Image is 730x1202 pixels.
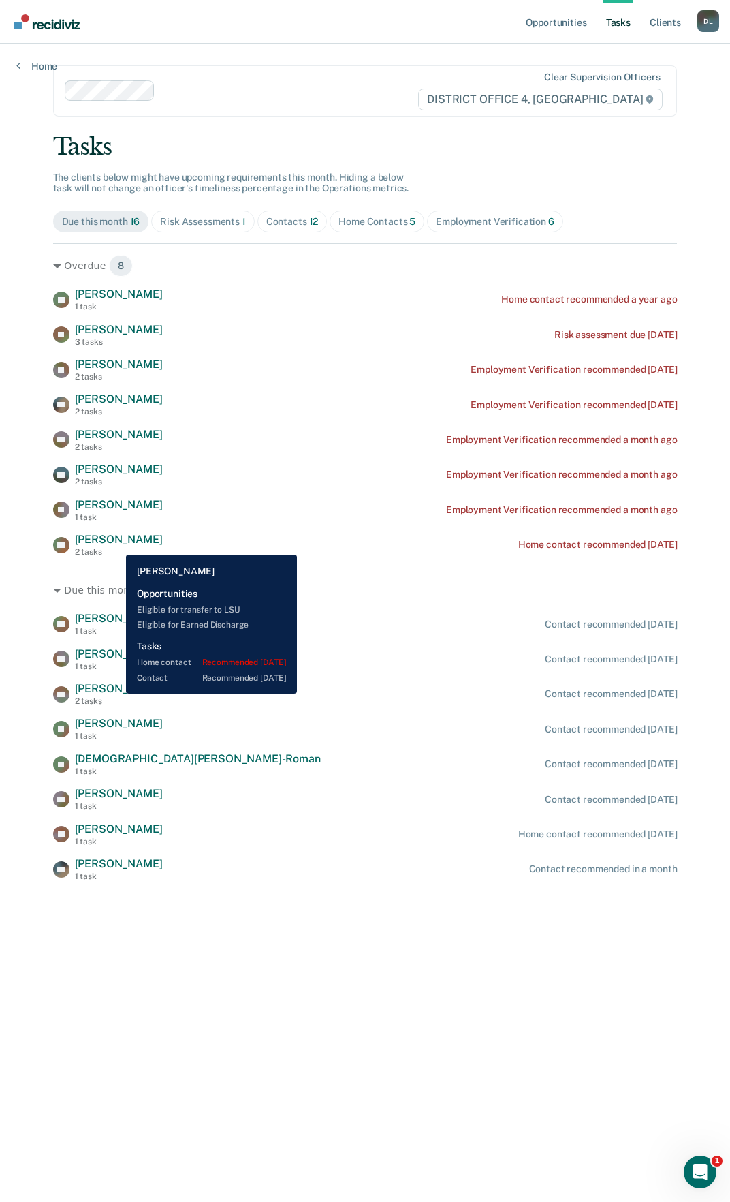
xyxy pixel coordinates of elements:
span: [PERSON_NAME] [75,428,163,441]
span: [PERSON_NAME] [75,857,163,870]
div: Due this month [62,216,140,228]
div: Due this month 8 [53,579,678,601]
span: DISTRICT OFFICE 4, [GEOGRAPHIC_DATA] [418,89,663,110]
div: 1 task [75,767,321,776]
button: Profile dropdown button [697,10,719,32]
div: 1 task [75,801,163,811]
div: Overdue 8 [53,255,678,277]
span: [PERSON_NAME] [75,463,163,476]
span: [PERSON_NAME] [75,647,163,660]
div: Home contact recommended a year ago [501,294,677,305]
div: Employment Verification [436,216,554,228]
span: [PERSON_NAME] [75,533,163,546]
div: Contact recommended in a month [529,863,678,875]
span: [PERSON_NAME] [75,822,163,835]
span: [PERSON_NAME] [75,323,163,336]
span: [PERSON_NAME] [75,717,163,730]
div: Risk Assessments [160,216,246,228]
div: 2 tasks [75,407,163,416]
div: Clear supervision officers [544,72,660,83]
span: [PERSON_NAME] [75,498,163,511]
div: Employment Verification recommended [DATE] [471,364,677,375]
div: Contact recommended [DATE] [545,794,677,805]
a: Home [16,60,57,72]
div: 1 task [75,626,163,636]
div: 1 task [75,872,163,881]
div: Contacts [266,216,319,228]
div: Contact recommended [DATE] [545,653,677,665]
div: Home Contacts [338,216,415,228]
div: Employment Verification recommended a month ago [446,434,677,446]
span: The clients below might have upcoming requirements this month. Hiding a below task will not chang... [53,172,409,194]
span: [PERSON_NAME] [75,392,163,405]
div: 2 tasks [75,696,163,706]
div: D L [697,10,719,32]
span: 5 [409,216,415,227]
div: 1 task [75,512,163,522]
div: 1 task [75,731,163,741]
div: Contact recommended [DATE] [545,758,677,770]
div: Risk assessment due [DATE] [554,329,677,341]
span: [DEMOGRAPHIC_DATA][PERSON_NAME]-Roman [75,752,321,765]
span: [PERSON_NAME] [75,358,163,371]
div: Home contact recommended [DATE] [518,539,678,551]
span: [PERSON_NAME] [75,787,163,800]
div: 2 tasks [75,442,163,452]
div: Contact recommended [DATE] [545,619,677,630]
div: Contact recommended [DATE] [545,688,677,700]
div: 1 task [75,837,163,846]
iframe: Intercom live chat [684,1156,716,1188]
span: 6 [548,216,554,227]
span: 1 [242,216,246,227]
div: Employment Verification recommended [DATE] [471,399,677,411]
span: 16 [130,216,140,227]
div: 2 tasks [75,547,163,557]
span: [PERSON_NAME] [75,682,163,695]
span: [PERSON_NAME] [75,288,163,300]
span: 1 [712,1156,723,1167]
div: 2 tasks [75,477,163,487]
div: Home contact recommended [DATE] [518,829,678,840]
span: 8 [109,255,133,277]
div: 2 tasks [75,372,163,382]
img: Recidiviz [14,14,80,29]
div: Employment Verification recommended a month ago [446,504,677,516]
div: 3 tasks [75,337,163,347]
div: 1 task [75,662,163,671]
div: Tasks [53,133,678,161]
div: 1 task [75,302,163,311]
span: [PERSON_NAME] [75,612,163,625]
span: 12 [309,216,319,227]
div: Employment Verification recommended a month ago [446,469,677,480]
div: Contact recommended [DATE] [545,724,677,735]
span: 8 [143,579,167,601]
